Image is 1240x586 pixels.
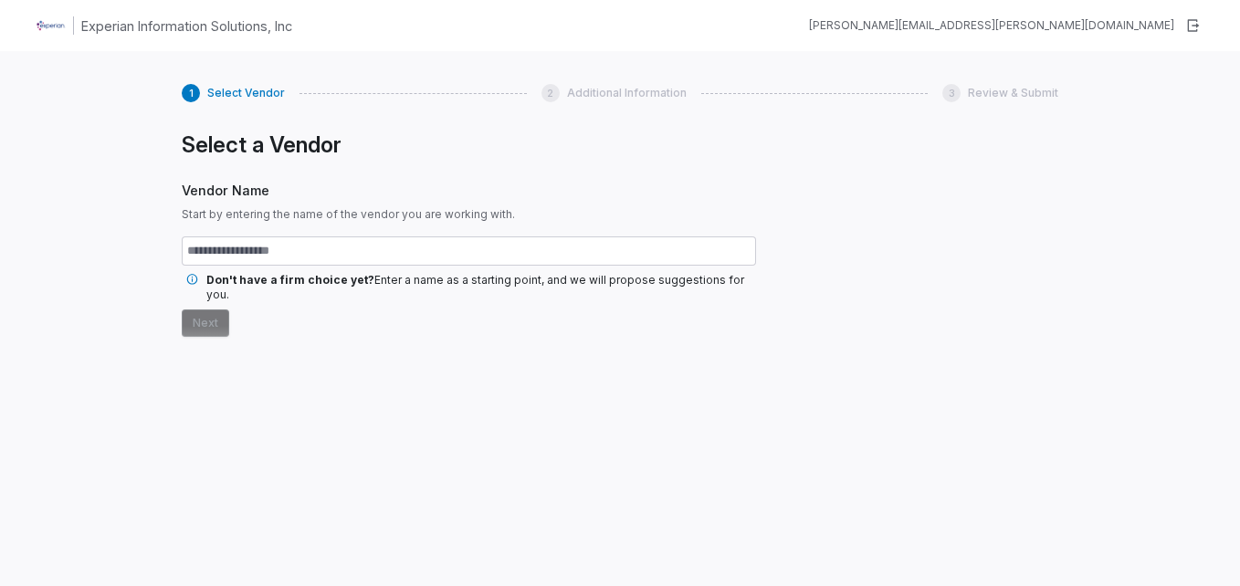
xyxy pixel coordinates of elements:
[809,18,1174,33] div: [PERSON_NAME][EMAIL_ADDRESS][PERSON_NAME][DOMAIN_NAME]
[207,86,285,100] span: Select Vendor
[182,207,756,222] span: Start by entering the name of the vendor you are working with.
[182,84,200,102] div: 1
[567,86,687,100] span: Additional Information
[968,86,1058,100] span: Review & Submit
[942,84,961,102] div: 3
[81,16,292,36] h1: Experian Information Solutions, Inc
[541,84,560,102] div: 2
[206,273,374,287] span: Don't have a firm choice yet?
[182,131,756,159] h1: Select a Vendor
[206,273,744,301] span: Enter a name as a starting point, and we will propose suggestions for you.
[182,181,756,200] span: Vendor Name
[37,11,66,40] img: Clerk Logo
